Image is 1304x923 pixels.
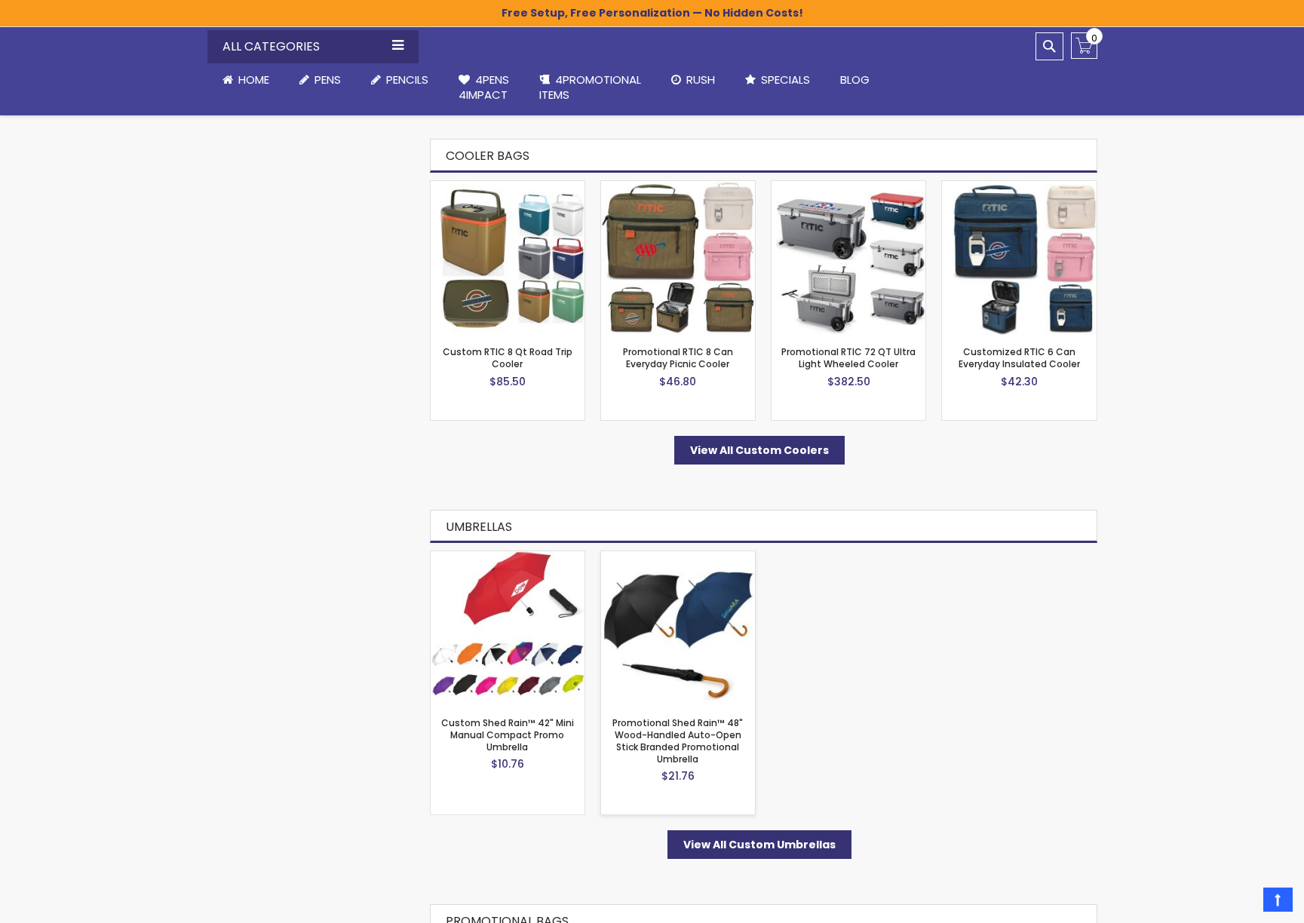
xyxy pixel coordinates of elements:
span: 0 [1091,31,1097,45]
a: Promotional RTIC 72 QT Ultra Light Wheeled Cooler [781,345,916,370]
span: $10.76 [491,756,524,771]
span: Home [238,72,269,87]
h2: Cooler Bags [430,139,1097,173]
a: Custom Shed Rain™ 42" Mini Manual Compact Promo Umbrella [441,716,574,753]
img: Custom Shed Rain™ 42" Mini Manual Compact Promo Umbrella [431,551,584,705]
a: Specials [730,63,825,97]
a: Custom Shed Rain™ 42" Mini Manual Compact Promo Umbrella [431,550,584,563]
a: 4PROMOTIONALITEMS [524,63,656,112]
span: $46.80 [659,374,696,389]
a: 0 [1071,32,1097,59]
span: View All Custom Coolers [690,443,829,458]
a: Customized RTIC 6 Can Everyday Insulated Cooler [942,180,1096,193]
span: Pencils [386,72,428,87]
a: Custom RTIC 8 Qt Road Trip Cooler [443,345,572,370]
a: Home [207,63,284,97]
img: Custom RTIC 8 Qt Road Trip Cooler [431,181,584,335]
a: Top [1263,888,1293,912]
span: Pens [314,72,341,87]
a: Rush [656,63,730,97]
span: 4Pens 4impact [459,72,509,103]
span: $42.30 [1001,374,1038,389]
div: All Categories [207,30,419,63]
span: $382.50 [827,374,870,389]
img: Promotional RTIC 8 Can Everyday Picnic Cooler [601,181,755,335]
a: Promotional RTIC 8 Can Everyday Picnic Cooler [601,180,755,193]
span: View All Custom Umbrellas [683,837,836,852]
span: Specials [761,72,810,87]
a: Custom RTIC 8 Qt Road Trip Cooler [431,180,584,193]
h2: Umbrellas [430,510,1097,544]
a: 4Pens4impact [443,63,524,112]
span: Rush [686,72,715,87]
span: 4PROMOTIONAL ITEMS [539,72,641,103]
span: Blog [840,72,870,87]
a: Promotional Shed Rain™ 48" Wood-Handled Auto-Open Stick Branded Promotional Umbrella [601,550,755,563]
a: Customized RTIC 6 Can Everyday Insulated Cooler [959,345,1080,370]
span: $21.76 [661,768,695,783]
a: Promotional Shed Rain™ 48" Wood-Handled Auto-Open Stick Branded Promotional Umbrella [612,716,743,766]
a: View All Custom Umbrellas [667,830,851,859]
img: Promotional RTIC 72 QT Ultra Light Wheeled Cooler [772,181,925,335]
a: View All Custom Coolers [674,436,845,465]
img: Customized RTIC 6 Can Everyday Insulated Cooler [942,181,1096,335]
a: Blog [825,63,885,97]
span: $85.50 [489,374,526,389]
a: Promotional RTIC 72 QT Ultra Light Wheeled Cooler [772,180,925,193]
a: Pencils [356,63,443,97]
img: Promotional Shed Rain™ 48" Wood-Handled Auto-Open Stick Branded Promotional Umbrella [601,551,755,705]
a: Pens [284,63,356,97]
a: Promotional RTIC 8 Can Everyday Picnic Cooler [623,345,733,370]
